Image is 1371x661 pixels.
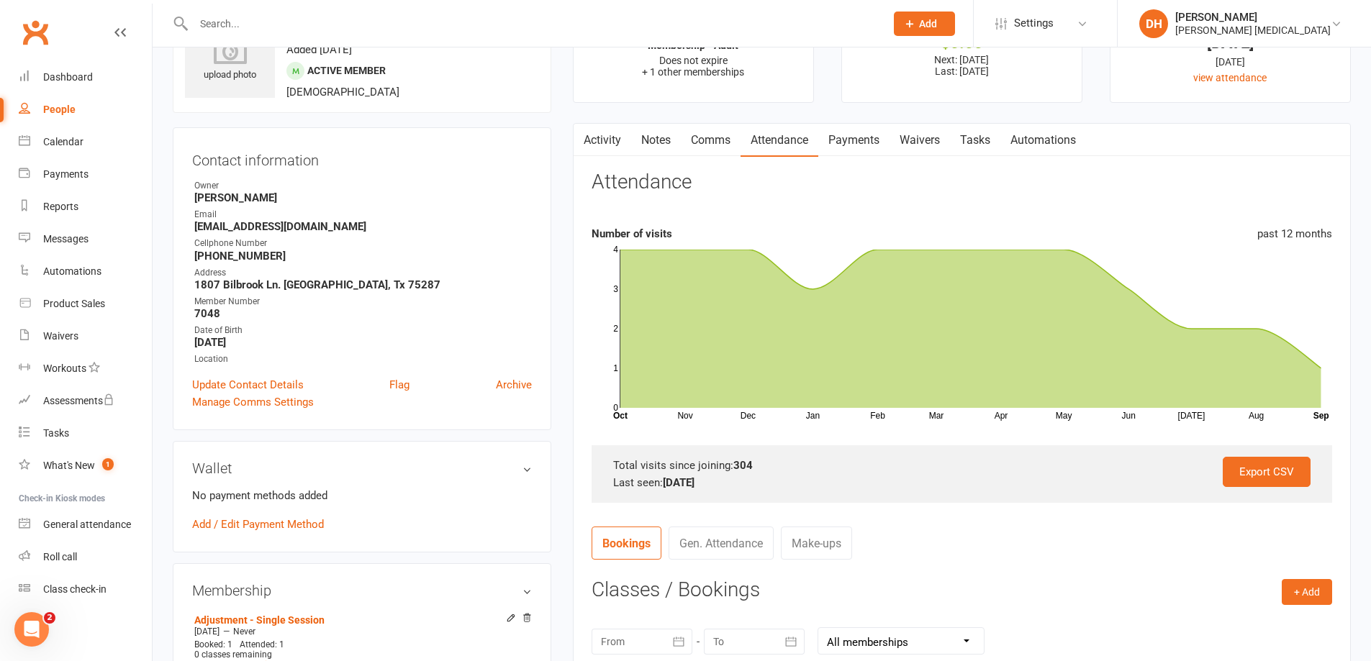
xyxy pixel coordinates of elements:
span: 1 [102,458,114,470]
a: Payments [818,124,890,157]
a: Dashboard [19,61,152,94]
a: Automations [1000,124,1086,157]
a: Bookings [592,526,661,560]
div: Calendar [43,136,83,147]
div: Cellphone Number [194,237,532,250]
div: Dashboard [43,71,93,83]
div: [DATE] [1123,35,1337,50]
a: Update Contact Details [192,376,304,393]
div: Email [194,208,532,222]
div: Payments [43,168,89,180]
a: Make-ups [781,526,852,560]
div: [PERSON_NAME] [MEDICAL_DATA] [1175,24,1331,37]
a: Automations [19,255,152,288]
button: Add [894,12,955,36]
div: DH [1139,9,1168,38]
a: Attendance [741,124,818,157]
div: Last seen: [613,474,1311,491]
a: Workouts [19,352,152,385]
span: Active member [307,65,386,76]
span: Booked: 1 [194,639,232,649]
div: Date of Birth [194,324,532,337]
p: No payment methods added [192,487,532,504]
div: Class check-in [43,583,107,595]
a: Waivers [890,124,950,157]
span: 0 classes remaining [194,649,272,660]
div: Reports [43,201,78,212]
a: Payments [19,158,152,191]
a: Gen. Attendance [669,526,774,560]
strong: [DATE] [663,476,694,489]
span: Does not expire [659,55,728,66]
h3: Contact information [192,147,532,168]
span: Settings [1014,7,1054,40]
div: Tasks [43,427,69,439]
div: past 12 months [1257,225,1332,242]
div: [PERSON_NAME] [1175,11,1331,24]
a: Roll call [19,541,152,573]
div: $0.00 [855,35,1069,50]
a: Tasks [19,417,152,450]
span: 2 [44,612,55,624]
span: Never [233,626,255,637]
a: Clubworx [17,14,53,50]
a: Class kiosk mode [19,573,152,606]
a: Manage Comms Settings [192,393,314,411]
strong: 7048 [194,307,532,320]
div: Product Sales [43,298,105,309]
span: [DATE] [194,626,220,637]
div: What's New [43,460,95,471]
h3: Classes / Bookings [592,579,1332,601]
div: General attendance [43,519,131,530]
span: + 1 other memberships [642,66,744,78]
time: Added [DATE] [286,43,352,56]
a: Notes [631,124,681,157]
a: Archive [496,376,532,393]
p: Next: [DATE] Last: [DATE] [855,54,1069,77]
a: People [19,94,152,126]
a: Adjustment - Single Session [194,614,325,626]
strong: [EMAIL_ADDRESS][DOMAIN_NAME] [194,220,532,233]
a: Export CSV [1223,457,1311,487]
div: Owner [194,179,532,193]
button: + Add [1282,579,1332,605]
a: Add / Edit Payment Method [192,516,324,533]
a: Waivers [19,320,152,352]
strong: [PHONE_NUMBER] [194,250,532,263]
div: Waivers [43,330,78,342]
div: Messages [43,233,89,245]
a: Product Sales [19,288,152,320]
div: Total visits since joining: [613,457,1311,474]
strong: [PERSON_NAME] [194,191,532,204]
a: Reports [19,191,152,223]
a: What's New1 [19,450,152,482]
h3: Attendance [592,171,692,193]
div: Location [194,352,532,366]
span: Add [919,18,937,29]
div: [DATE] [1123,54,1337,70]
input: Search... [189,14,875,34]
a: Messages [19,223,152,255]
div: Automations [43,265,101,277]
h3: Membership [192,583,532,598]
div: Roll call [43,551,77,562]
strong: Number of visits [592,227,672,240]
a: view attendance [1193,72,1267,83]
div: Address [194,266,532,280]
iframe: Intercom live chat [14,612,49,647]
a: Assessments [19,385,152,417]
div: upload photo [185,35,275,83]
strong: 1807 Bilbrook Ln. [GEOGRAPHIC_DATA], Tx 75287 [194,278,532,291]
div: — [191,626,532,637]
a: Tasks [950,124,1000,157]
strong: 304 [733,459,753,472]
strong: [DATE] [194,336,532,349]
span: [DEMOGRAPHIC_DATA] [286,86,399,99]
a: Calendar [19,126,152,158]
a: Activity [574,124,631,157]
div: Assessments [43,395,114,406]
div: Workouts [43,363,86,374]
div: Member Number [194,295,532,309]
h3: Wallet [192,460,532,476]
div: People [43,104,76,115]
